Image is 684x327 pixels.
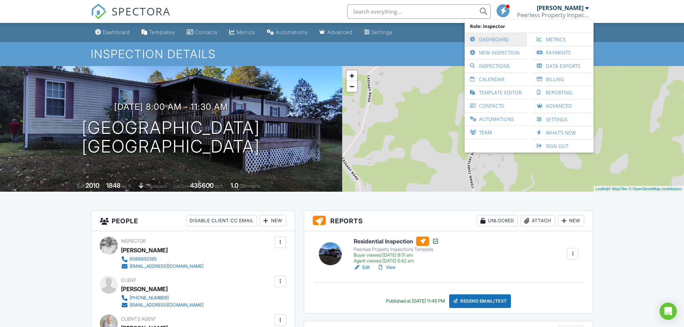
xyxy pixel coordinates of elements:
[535,126,590,139] a: What's New
[468,99,523,112] a: Contacts
[121,256,204,263] a: 6066692185
[121,316,156,322] span: Client's Agent
[82,118,260,157] h1: [GEOGRAPHIC_DATA] [GEOGRAPHIC_DATA]
[535,113,590,126] a: Settings
[535,73,590,86] a: Billing
[468,86,523,99] a: Template Editor
[121,302,204,309] a: [EMAIL_ADDRESS][DOMAIN_NAME]
[149,29,175,35] div: Templates
[449,294,511,308] div: Resend Email/Text
[468,20,590,33] span: Role: Inspector
[346,70,357,81] a: Zoom in
[91,48,594,60] h1: Inspection Details
[186,215,257,226] div: Disable Client CC Email
[316,26,355,39] a: Advanced
[237,29,255,35] div: Metrics
[121,277,136,283] span: Client
[537,4,583,11] div: [PERSON_NAME]
[468,60,523,73] a: Inspections
[521,215,555,226] div: Attach
[354,247,439,252] div: Peerless Property Inspections Template
[535,33,590,46] a: Metrics
[354,264,370,271] a: Edit
[276,29,308,35] div: Automations
[346,81,357,92] a: Zoom out
[354,237,439,246] h6: Residential Inspection
[215,183,224,189] span: sq.ft.
[517,11,589,19] div: Peerless Property Inspections
[122,183,132,189] span: sq. ft.
[629,187,682,191] a: © OpenStreetMap contributors
[145,183,167,189] span: crawlspace
[195,29,218,35] div: Contacts
[468,73,523,86] a: Calendar
[91,4,107,19] img: The Best Home Inspection Software - Spectora
[139,26,178,39] a: Templates
[121,263,204,270] a: [EMAIL_ADDRESS][DOMAIN_NAME]
[92,26,133,39] a: Dashboard
[558,215,584,226] div: New
[76,183,84,189] span: Built
[130,295,169,301] div: [PHONE_NUMBER]
[468,113,523,126] a: Automations
[354,237,439,264] a: Residential Inspection Peerless Property Inspections Template Buyer viewed [DATE] 8:31 am Agent v...
[347,4,491,19] input: Search everything...
[106,182,121,189] div: 1848
[114,102,228,112] h3: [DATE] 8:00 am - 11:30 am
[535,140,590,153] a: Sign Out
[121,238,146,244] span: Inspector
[377,264,396,271] a: View
[535,46,590,59] a: Payments
[386,298,445,304] div: Published at [DATE] 11:45 PM
[130,256,157,262] div: 6066692185
[103,29,130,35] div: Dashboard
[594,186,684,192] div: |
[91,10,171,25] a: SPECTORA
[660,303,677,320] div: Open Intercom Messenger
[354,258,439,264] div: Agent viewed [DATE] 6:42 am
[184,26,220,39] a: Contacts
[231,182,238,189] div: 1.0
[226,26,258,39] a: Metrics
[372,29,392,35] div: Settings
[121,245,168,256] div: [PERSON_NAME]
[535,86,590,99] a: Reporting
[91,211,295,231] h3: People
[239,183,260,189] span: bathrooms
[121,284,168,294] div: [PERSON_NAME]
[85,182,99,189] div: 2010
[174,183,189,189] span: Lot Size
[130,263,204,269] div: [EMAIL_ADDRESS][DOMAIN_NAME]
[121,294,204,302] a: [PHONE_NUMBER]
[130,302,204,308] div: [EMAIL_ADDRESS][DOMAIN_NAME]
[608,187,628,191] a: © MapTiler
[468,126,523,139] a: Team
[595,187,607,191] a: Leaflet
[535,60,590,73] a: Data Exports
[304,211,593,231] h3: Reports
[190,182,214,189] div: 435600
[535,99,590,113] a: Advanced
[354,252,439,258] div: Buyer viewed [DATE] 8:31 am
[112,4,171,19] span: SPECTORA
[361,26,395,39] a: Settings
[468,46,523,59] a: New Inspection
[468,33,523,46] a: Dashboard
[264,26,311,39] a: Automations (Basic)
[260,215,286,226] div: New
[327,29,353,35] div: Advanced
[477,215,518,226] div: Unlocked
